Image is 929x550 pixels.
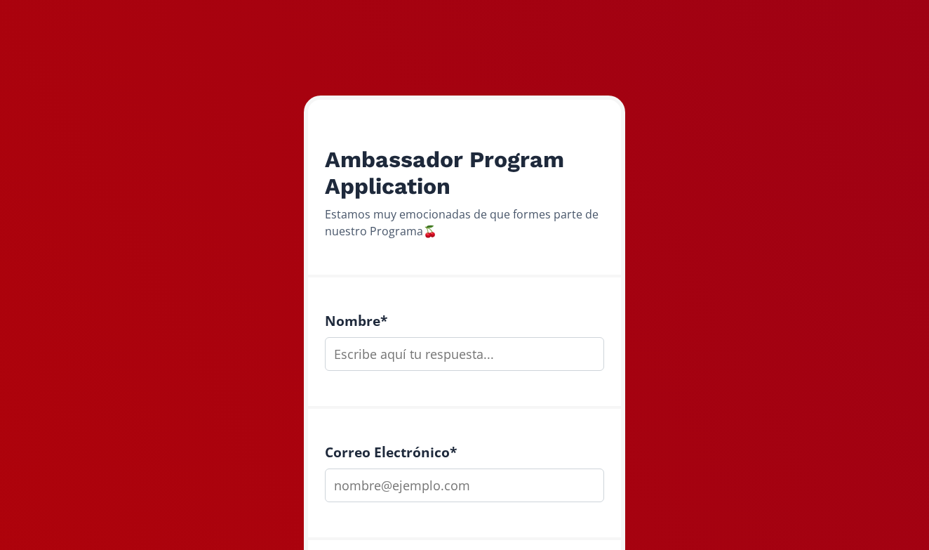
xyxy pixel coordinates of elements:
[325,444,604,460] h4: Correo Electrónico *
[325,313,604,329] h4: Nombre *
[325,337,604,371] input: Escribe aquí tu respuesta...
[325,206,604,240] div: Estamos muy emocionadas de que formes parte de nuestro Programa🍒
[325,469,604,502] input: nombre@ejemplo.com
[325,146,604,200] h2: Ambassador Program Application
